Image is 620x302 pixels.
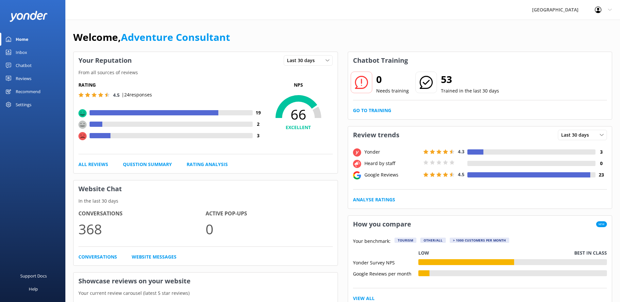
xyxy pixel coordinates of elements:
[206,218,333,240] p: 0
[353,270,418,276] div: Google Reviews per month
[253,132,264,139] h4: 3
[16,33,28,46] div: Home
[16,98,31,111] div: Settings
[132,253,176,260] a: Website Messages
[458,148,464,155] span: 4.3
[348,52,413,69] h3: Chatbot Training
[353,238,391,245] p: Your benchmark:
[16,72,31,85] div: Reviews
[394,238,416,243] div: Tourism
[348,126,404,143] h3: Review trends
[74,69,338,76] p: From all sources of reviews
[16,85,41,98] div: Recommend
[187,161,228,168] a: Rating Analysis
[264,106,333,123] span: 66
[353,259,418,265] div: Yonder Survey NPS
[595,148,607,156] h4: 3
[574,249,607,257] p: Best in class
[78,253,117,260] a: Conversations
[441,87,499,94] p: Trained in the last 30 days
[113,92,120,98] span: 4.5
[29,282,38,295] div: Help
[376,87,409,94] p: Needs training
[78,81,264,89] h5: Rating
[287,57,319,64] span: Last 30 days
[441,72,499,87] h2: 53
[561,131,593,139] span: Last 30 days
[353,196,395,203] a: Analyse Ratings
[450,238,509,243] div: > 1000 customers per month
[363,148,422,156] div: Yonder
[16,46,27,59] div: Inbox
[595,160,607,167] h4: 0
[253,121,264,128] h4: 2
[363,160,422,167] div: Heard by staff
[121,30,230,44] a: Adventure Consultant
[74,52,137,69] h3: Your Reputation
[10,11,47,22] img: yonder-white-logo.png
[74,290,338,297] p: Your current review carousel (latest 5 star reviews)
[253,109,264,116] h4: 19
[122,91,152,98] p: | 24 responses
[123,161,172,168] a: Question Summary
[376,72,409,87] h2: 0
[363,171,422,178] div: Google Reviews
[353,107,391,114] a: Go to Training
[16,59,32,72] div: Chatbot
[418,249,429,257] p: Low
[74,273,338,290] h3: Showcase reviews on your website
[264,124,333,131] h4: EXCELLENT
[74,197,338,205] p: In the last 30 days
[74,180,338,197] h3: Website Chat
[458,171,464,177] span: 4.5
[596,221,607,227] span: New
[20,269,47,282] div: Support Docs
[78,218,206,240] p: 368
[78,210,206,218] h4: Conversations
[353,295,375,302] a: View All
[595,171,607,178] h4: 23
[420,238,446,243] div: Other/All
[348,216,416,233] h3: How you compare
[206,210,333,218] h4: Active Pop-ups
[78,161,108,168] a: All Reviews
[264,81,333,89] p: NPS
[73,29,230,45] h1: Welcome,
